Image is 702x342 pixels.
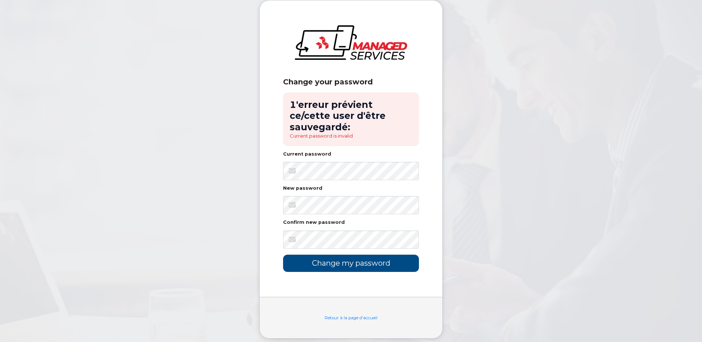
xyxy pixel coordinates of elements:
[283,186,322,191] label: New password
[295,25,407,60] img: logo-large.png
[290,99,412,132] h2: 1'erreur prévient ce/cette user d'être sauvegardé:
[283,152,331,157] label: Current password
[283,255,419,272] input: Change my password
[290,132,412,139] li: Current password is invalid
[325,315,377,320] a: Retour à la page d'accueil
[283,77,419,87] div: Change your password
[283,220,345,225] label: Confirm new password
